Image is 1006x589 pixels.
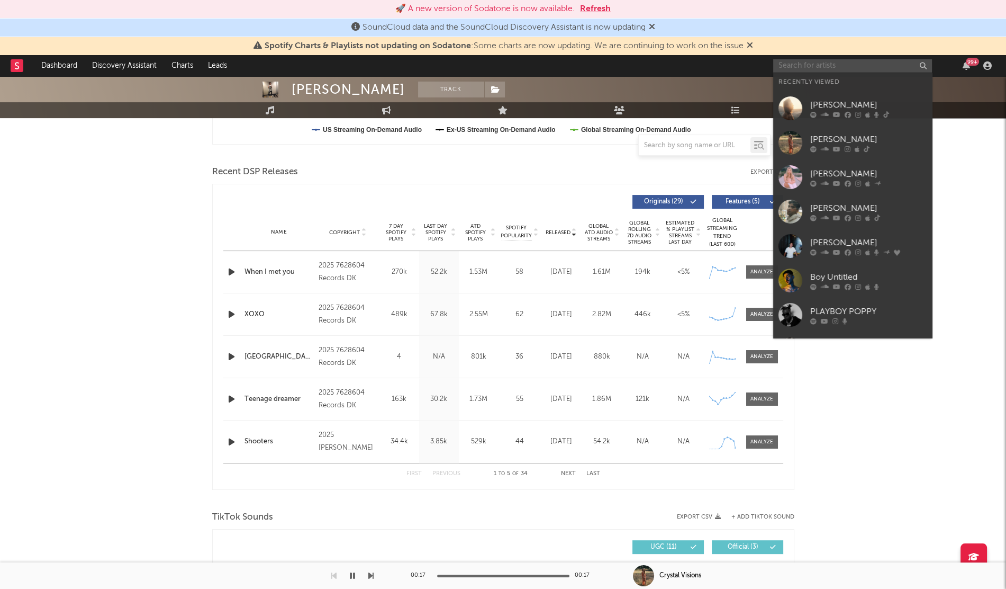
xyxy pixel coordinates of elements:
div: 2025 [PERSON_NAME] [319,429,376,454]
input: Search for artists [773,59,932,73]
div: 270k [382,267,416,278]
button: + Add TikTok Sound [731,514,794,520]
div: [GEOGRAPHIC_DATA] [244,352,314,362]
div: 446k [625,309,660,320]
div: 62 [501,309,538,320]
div: 52.2k [422,267,456,278]
div: 1.73M [461,394,496,405]
div: 2025 7628604 Records DK [319,344,376,370]
div: 529k [461,436,496,447]
div: [DATE] [543,267,579,278]
div: 58 [501,267,538,278]
a: [PERSON_NAME] [773,229,932,263]
div: <5% [666,267,701,278]
span: Spotify Charts & Playlists not updating on Sodatone [265,42,471,50]
button: Next [561,471,576,477]
button: Last [586,471,600,477]
button: Refresh [580,3,611,15]
a: [PERSON_NAME] [773,126,932,160]
a: Charts [164,55,201,76]
a: [PERSON_NAME] [773,160,932,194]
div: N/A [422,352,456,362]
div: 30.2k [422,394,456,405]
a: Shooters [244,436,314,447]
div: Crystal Visions [659,571,701,581]
div: 00:17 [575,569,596,582]
button: Previous [432,471,460,477]
a: Discovery Assistant [85,55,164,76]
span: SoundCloud data and the SoundCloud Discovery Assistant is now updating [362,23,646,32]
button: Originals(29) [632,195,704,209]
input: Search by song name or URL [639,141,750,150]
span: Global Rolling 7D Audio Streams [625,220,654,245]
span: Official ( 3 ) [719,544,767,550]
button: 99+ [963,61,970,70]
span: of [512,471,519,476]
div: 121k [625,394,660,405]
div: 99 + [966,58,979,66]
div: N/A [625,436,660,447]
a: [PERSON_NAME] [773,91,932,126]
div: XOXO [244,309,314,320]
a: Dashboard [34,55,85,76]
div: 1.53M [461,267,496,278]
div: 4 [382,352,416,362]
button: First [406,471,422,477]
div: [PERSON_NAME] [810,133,927,146]
span: Global ATD Audio Streams [584,223,613,242]
div: [PERSON_NAME] [810,202,927,215]
div: Boy Untitled [810,271,927,283]
span: to [499,471,505,476]
div: 00:17 [411,569,432,582]
div: 1 5 34 [482,468,540,480]
span: Spotify Popularity [501,224,532,240]
span: Estimated % Playlist Streams Last Day [666,220,695,245]
button: Track [418,82,484,97]
a: [PERSON_NAME] [773,194,932,229]
text: Ex-US Streaming On-Demand Audio [446,126,555,133]
div: 2.82M [584,309,620,320]
div: 1.86M [584,394,620,405]
div: N/A [666,436,701,447]
a: Leads [201,55,234,76]
span: : Some charts are now updating. We are continuing to work on the issue [265,42,744,50]
div: 880k [584,352,620,362]
div: N/A [666,352,701,362]
button: + Add TikTok Sound [721,514,794,520]
div: [PERSON_NAME] [810,99,927,111]
div: <5% [666,309,701,320]
span: Copyright [329,229,360,236]
div: 3.85k [422,436,456,447]
div: 2025 7628604 Records DK [319,302,376,327]
span: Features ( 5 ) [719,199,767,205]
a: When I met you [244,267,314,278]
div: [DATE] [543,436,579,447]
div: 2025 7628604 Records DK [319,260,376,285]
a: Teenage dreamer [244,394,314,405]
button: Export CSV [750,169,794,175]
text: US Streaming On-Demand Audio [323,126,422,133]
span: Originals ( 29 ) [639,199,688,205]
div: 163k [382,394,416,405]
span: Recent DSP Releases [212,166,298,179]
button: Features(5) [712,195,783,209]
div: 55 [501,394,538,405]
span: ATD Spotify Plays [461,223,490,242]
div: 1.61M [584,267,620,278]
div: 34.4k [382,436,416,447]
button: Official(3) [712,540,783,554]
div: PLAYBOY POPPY [810,305,927,318]
div: Global Streaming Trend (Last 60D) [706,217,738,248]
div: N/A [666,394,701,405]
div: 801k [461,352,496,362]
div: Recently Viewed [778,76,927,88]
span: UGC ( 11 ) [639,544,688,550]
div: N/A [625,352,660,362]
div: 194k [625,267,660,278]
div: 54.2k [584,436,620,447]
span: Released [546,229,570,236]
div: [DATE] [543,309,579,320]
